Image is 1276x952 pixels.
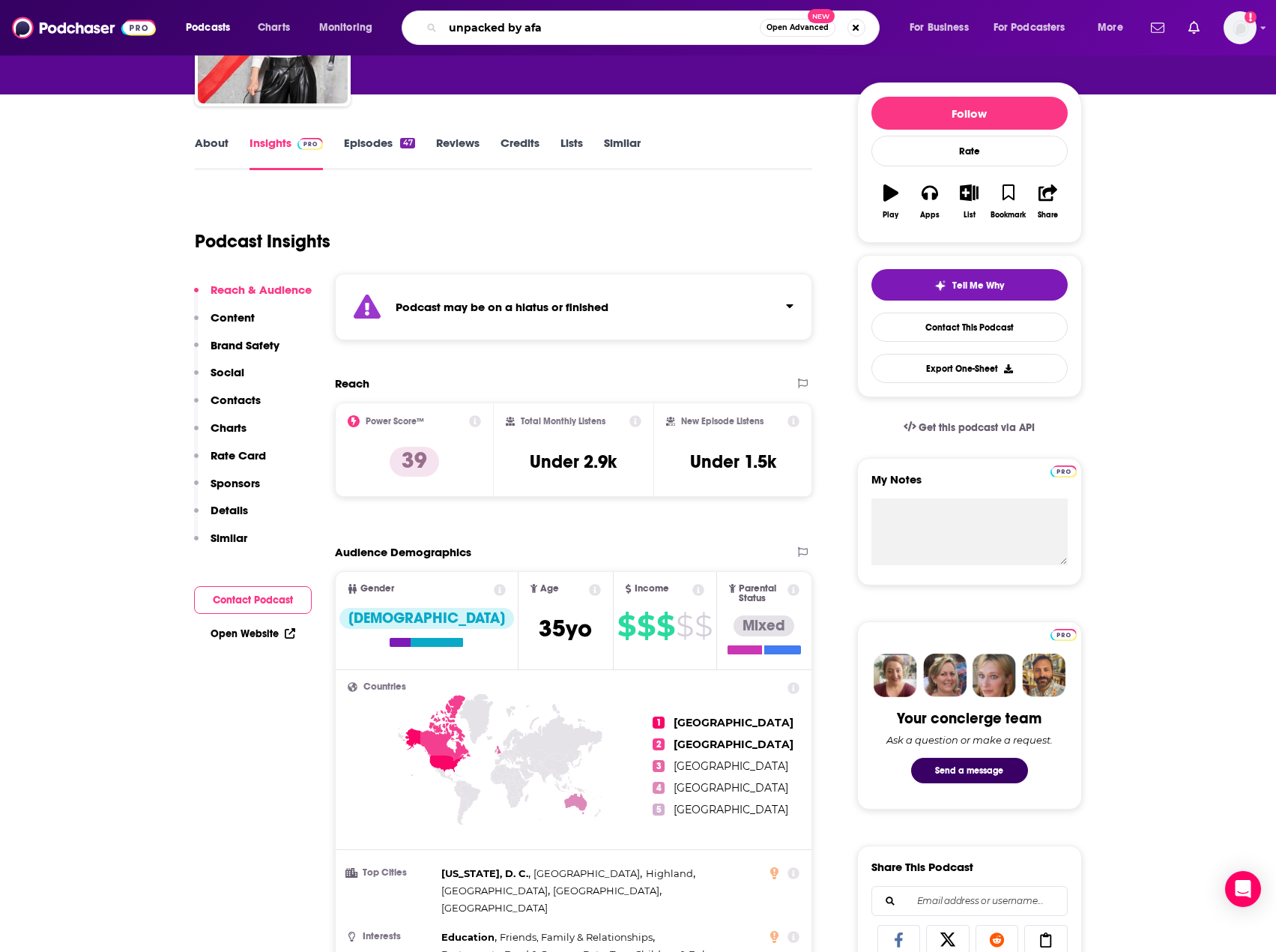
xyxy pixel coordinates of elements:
[441,882,550,900] span: ,
[211,365,244,379] p: Social
[533,867,640,879] span: [GEOGRAPHIC_DATA]
[1050,466,1077,477] img: Podchaser Pro
[949,175,988,229] button: List
[871,269,1068,301] button: tell me why sparkleTell Me Why
[533,865,642,882] span: ,
[194,338,279,366] button: Brand Safety
[923,654,967,697] img: Barbara Profile
[500,931,653,943] span: Friends, Family & Relationships
[560,136,583,170] a: Lists
[604,136,641,170] a: Similar
[653,738,665,750] span: 2
[674,759,788,773] span: [GEOGRAPHIC_DATA]
[637,614,655,638] span: $
[994,17,1065,38] span: For Podcasters
[681,416,764,427] h2: New Episode Listens
[871,886,1068,916] div: Search followers
[194,365,244,393] button: Social
[348,868,435,878] h3: Top Cities
[964,211,976,220] div: List
[335,376,369,391] h2: Reach
[530,451,617,473] h3: Under 2.9k
[194,503,248,531] button: Details
[194,310,255,338] button: Content
[441,865,530,882] span: ,
[920,211,940,220] div: Apps
[871,860,973,874] h3: Share This Podcast
[443,16,760,40] input: Search podcasts, credits, & more...
[871,313,1068,342] a: Contact This Podcast
[734,615,794,636] div: Mixed
[653,760,665,772] span: 3
[194,421,247,448] button: Charts
[656,614,674,638] span: $
[195,136,229,170] a: About
[674,716,793,729] span: [GEOGRAPHIC_DATA]
[674,803,788,816] span: [GEOGRAPHIC_DATA]
[695,614,712,638] span: $
[1224,11,1257,44] span: Logged in as kathrynwhite
[883,211,898,220] div: Play
[646,865,695,882] span: ,
[984,16,1087,40] button: open menu
[899,16,988,40] button: open menu
[989,175,1028,229] button: Bookmark
[919,421,1035,434] span: Get this podcast via API
[194,393,261,421] button: Contacts
[194,476,260,504] button: Sponsors
[1245,11,1257,23] svg: Add a profile image
[1145,15,1170,40] a: Show notifications dropdown
[871,97,1068,130] button: Follow
[739,584,785,603] span: Parental Status
[500,929,655,946] span: ,
[441,885,548,897] span: [GEOGRAPHIC_DATA]
[540,584,559,594] span: Age
[400,138,414,148] div: 47
[250,136,324,170] a: InsightsPodchaser Pro
[553,885,659,897] span: [GEOGRAPHIC_DATA]
[766,24,829,31] span: Open Advanced
[760,19,835,37] button: Open AdvancedNew
[441,867,528,879] span: [US_STATE], D. C.
[635,584,669,594] span: Income
[646,867,693,879] span: Highland
[501,136,539,170] a: Credits
[363,682,406,692] span: Countries
[676,614,693,638] span: $
[390,447,439,477] p: 39
[194,531,247,558] button: Similar
[871,354,1068,383] button: Export One-Sheet
[886,734,1053,746] div: Ask a question or make a request.
[1050,627,1077,641] a: Pro website
[874,654,917,697] img: Sydney Profile
[539,614,592,643] span: 35 yo
[910,17,969,38] span: For Business
[194,586,312,614] button: Contact Podcast
[211,421,247,435] p: Charts
[186,17,230,38] span: Podcasts
[690,451,776,473] h3: Under 1.5k
[911,758,1028,783] button: Send a message
[12,13,156,42] img: Podchaser - Follow, Share and Rate Podcasts
[211,310,255,325] p: Content
[1224,11,1257,44] button: Show profile menu
[175,16,250,40] button: open menu
[211,393,261,407] p: Contacts
[808,9,835,23] span: New
[344,136,414,170] a: Episodes47
[884,887,1055,915] input: Email address or username...
[194,283,312,310] button: Reach & Audience
[991,211,1026,220] div: Bookmark
[653,782,665,794] span: 4
[436,136,480,170] a: Reviews
[248,16,299,40] a: Charts
[211,448,266,463] p: Rate Card
[1050,463,1077,477] a: Pro website
[360,584,394,594] span: Gender
[897,709,1041,728] div: Your concierge team
[319,17,372,38] span: Monitoring
[617,614,635,638] span: $
[674,781,788,795] span: [GEOGRAPHIC_DATA]
[871,136,1068,166] div: Rate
